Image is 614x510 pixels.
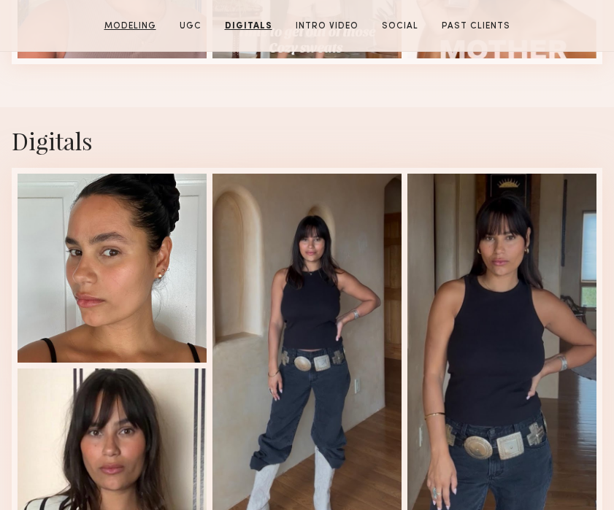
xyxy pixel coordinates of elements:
a: Intro Video [290,20,364,33]
div: Digitals [12,125,602,156]
a: Social [376,20,424,33]
a: UGC [174,20,207,33]
a: Past Clients [436,20,516,33]
a: Modeling [99,20,162,33]
a: Digitals [219,20,278,33]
